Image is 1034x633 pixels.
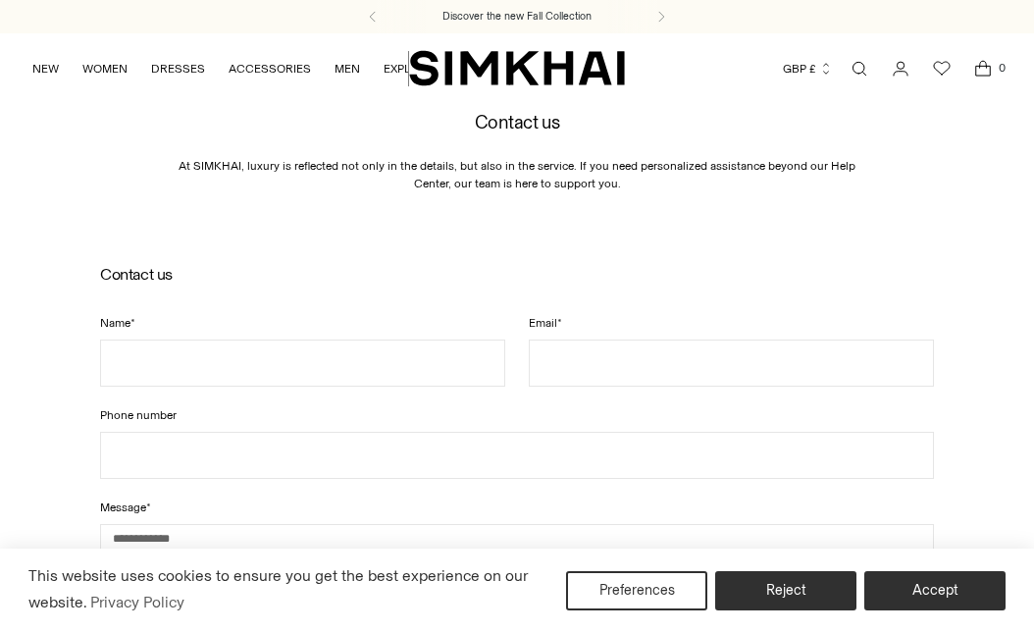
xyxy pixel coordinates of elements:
[32,47,59,90] a: NEW
[864,571,1006,610] button: Accept
[963,49,1003,88] a: Open cart modal
[566,571,707,610] button: Preferences
[715,571,856,610] button: Reject
[529,314,934,332] label: Email
[87,588,187,617] a: Privacy Policy (opens in a new tab)
[100,265,934,283] h2: Contact us
[840,49,879,88] a: Open search modal
[783,47,833,90] button: GBP £
[100,499,934,516] label: Message
[174,113,860,133] h2: Contact us
[174,157,860,245] p: At SIMKHAI, luxury is reflected not only in the details, but also in the service. If you need per...
[28,566,528,611] span: This website uses cookies to ensure you get the best experience on our website.
[100,406,934,424] label: Phone number
[100,314,505,332] label: Name
[151,47,205,90] a: DRESSES
[82,47,128,90] a: WOMEN
[384,47,435,90] a: EXPLORE
[409,49,625,87] a: SIMKHAI
[442,9,592,25] a: Discover the new Fall Collection
[881,49,920,88] a: Go to the account page
[922,49,961,88] a: Wishlist
[335,47,360,90] a: MEN
[993,59,1010,77] span: 0
[229,47,311,90] a: ACCESSORIES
